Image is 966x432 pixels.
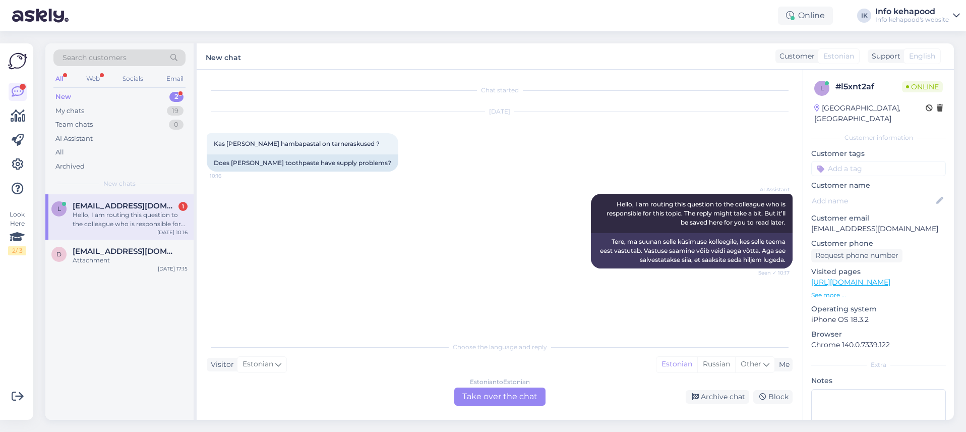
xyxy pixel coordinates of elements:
[55,161,85,172] div: Archived
[53,72,65,85] div: All
[55,92,71,102] div: New
[8,210,26,255] div: Look Here
[811,278,890,287] a: [URL][DOMAIN_NAME]
[207,86,793,95] div: Chat started
[591,233,793,268] div: Tere, ma suunan selle küsimuse kolleegile, kes selle teema eest vastutab. Vastuse saamine võib ve...
[207,343,793,352] div: Choose the language and reply
[454,388,546,406] div: Take over the chat
[697,357,735,372] div: Russian
[73,256,188,265] div: Attachment
[909,51,935,62] span: English
[103,179,136,188] span: New chats
[169,120,184,130] div: 0
[814,103,926,124] div: [GEOGRAPHIC_DATA], [GEOGRAPHIC_DATA]
[823,51,854,62] span: Estonian
[875,8,960,24] a: Info kehapoodInfo kehapood's website
[607,200,787,226] span: Hello, I am routing this question to the colleague who is responsible for this topic. The reply m...
[752,269,790,277] span: Seen ✓ 10:17
[811,340,946,350] p: Chrome 140.0.7339.122
[811,266,946,277] p: Visited pages
[207,107,793,116] div: [DATE]
[243,359,273,370] span: Estonian
[811,180,946,191] p: Customer name
[811,304,946,314] p: Operating system
[210,172,248,180] span: 10:16
[73,247,177,256] span: dourou.xristina@yahoo.gr
[811,291,946,300] p: See more ...
[178,202,188,211] div: 1
[206,49,241,63] label: New chat
[741,359,761,368] span: Other
[812,195,934,206] input: Add name
[811,249,902,262] div: Request phone number
[55,106,84,116] div: My chats
[868,51,900,62] div: Support
[207,154,398,172] div: Does [PERSON_NAME] toothpaste have supply problems?
[686,390,749,404] div: Archive chat
[811,148,946,159] p: Customer tags
[811,314,946,325] p: iPhone OS 18.3.2
[875,8,949,16] div: Info kehapood
[55,120,93,130] div: Team chats
[164,72,186,85] div: Email
[811,375,946,386] p: Notes
[811,161,946,176] input: Add a tag
[811,238,946,249] p: Customer phone
[8,51,27,71] img: Askly Logo
[56,250,62,258] span: d
[57,205,61,212] span: l
[811,329,946,340] p: Browser
[820,84,824,92] span: l
[214,140,380,147] span: Kas [PERSON_NAME] hambapastal on tarneraskused ?
[875,16,949,24] div: Info kehapood's website
[753,390,793,404] div: Block
[775,359,790,370] div: Me
[811,360,946,369] div: Extra
[835,81,902,93] div: # l5xnt2af
[778,7,833,25] div: Online
[169,92,184,102] div: 2
[775,51,815,62] div: Customer
[470,377,530,387] div: Estonian to Estonian
[811,224,946,234] p: [EMAIL_ADDRESS][DOMAIN_NAME]
[55,147,64,157] div: All
[752,186,790,193] span: AI Assistant
[73,201,177,210] span: leigi.onga@gmail.com
[902,81,943,92] span: Online
[120,72,145,85] div: Socials
[811,213,946,224] p: Customer email
[157,229,188,236] div: [DATE] 10:16
[207,359,234,370] div: Visitor
[158,265,188,273] div: [DATE] 17:15
[857,9,871,23] div: IK
[656,357,697,372] div: Estonian
[84,72,102,85] div: Web
[73,210,188,229] div: Hello, I am routing this question to the colleague who is responsible for this topic. The reply m...
[8,246,26,255] div: 2 / 3
[167,106,184,116] div: 19
[63,52,127,63] span: Search customers
[811,133,946,142] div: Customer information
[55,134,93,144] div: AI Assistant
